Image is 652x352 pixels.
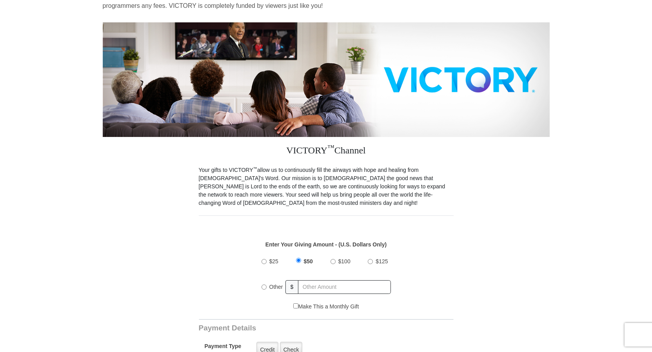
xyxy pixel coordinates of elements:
span: $25 [269,258,278,264]
span: $50 [304,258,313,264]
input: Other Amount [298,280,390,294]
label: Make This a Monthly Gift [293,303,359,311]
span: Other [269,284,283,290]
input: Make This a Monthly Gift [293,303,298,308]
sup: ™ [253,166,258,171]
p: Your gifts to VICTORY allow us to continuously fill the airways with hope and healing from [DEMOG... [199,166,454,207]
strong: Enter Your Giving Amount - (U.S. Dollars Only) [265,241,387,248]
sup: ™ [327,144,334,151]
span: $125 [376,258,388,264]
span: $100 [338,258,351,264]
h3: Payment Details [199,324,399,333]
h3: VICTORY Channel [199,137,454,166]
span: $ [285,280,299,294]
